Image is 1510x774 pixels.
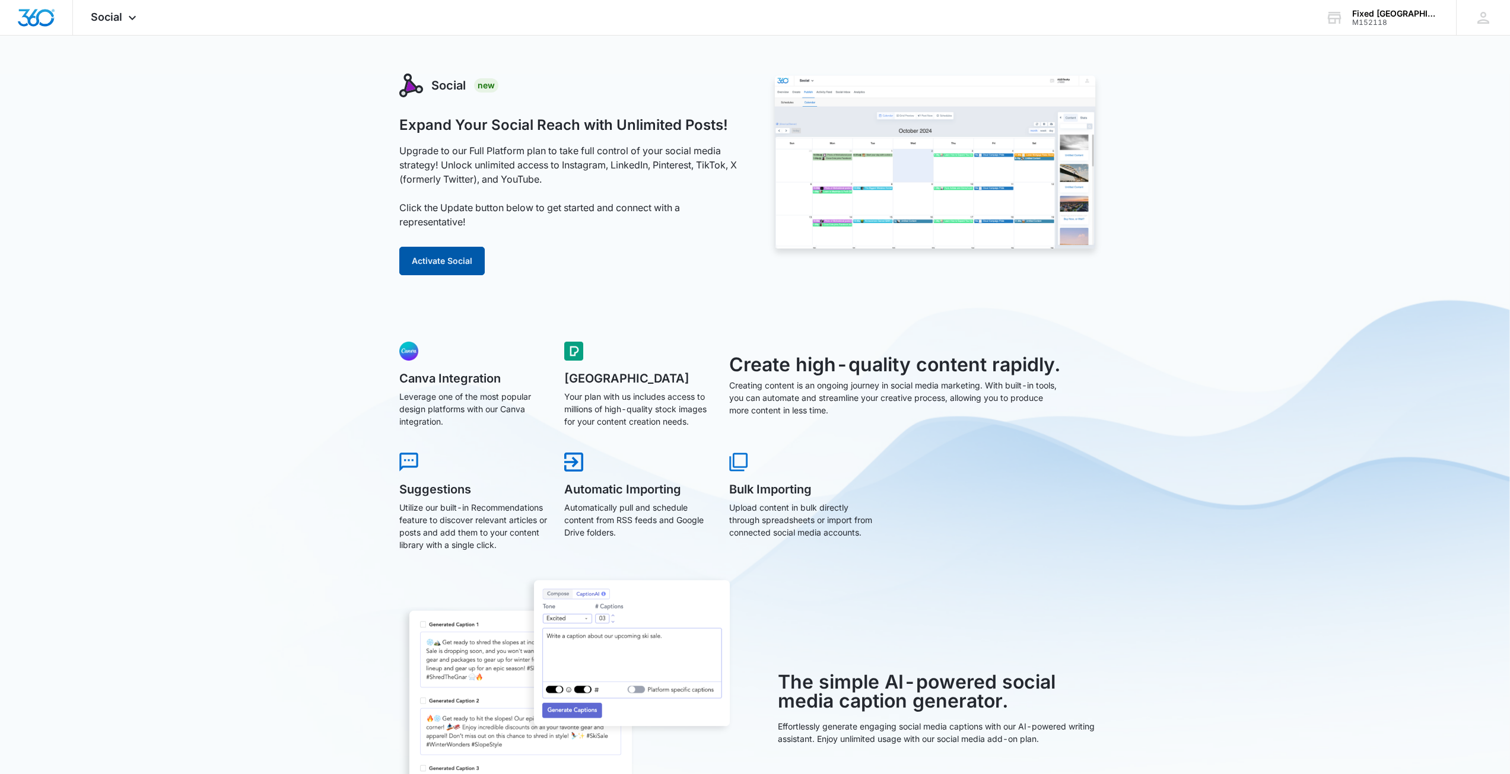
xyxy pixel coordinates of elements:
[729,379,1063,416] p: Creating content is an ongoing journey in social media marketing. With built-in tools, you can au...
[431,77,466,94] h3: Social
[778,673,1111,711] h3: The simple AI-powered social media caption generator.
[399,247,485,275] button: Activate Social
[399,116,728,134] h1: Expand Your Social Reach with Unlimited Posts!
[399,501,548,551] p: Utilize our built-in Recommendations feature to discover relevant articles or posts and add them ...
[399,372,548,384] h5: Canva Integration
[564,501,713,539] p: Automatically pull and schedule content from RSS feeds and Google Drive folders.
[474,78,498,93] div: New
[1352,9,1439,18] div: account name
[778,720,1111,745] p: Effortlessly generate engaging social media captions with our AI-powered writing assistant. Enjoy...
[564,483,713,495] h5: Automatic Importing
[91,11,122,23] span: Social
[729,483,878,495] h5: Bulk Importing
[1352,18,1439,27] div: account id
[399,144,742,229] p: Upgrade to our Full Platform plan to take full control of your social media strategy! Unlock unli...
[399,390,548,428] p: Leverage one of the most popular design platforms with our Canva integration.
[564,390,713,428] p: Your plan with us includes access to millions of high-quality stock images for your content creat...
[729,501,878,539] p: Upload content in bulk directly through spreadsheets or import from connected social media accounts.
[564,372,713,384] h5: [GEOGRAPHIC_DATA]
[399,483,548,495] h5: Suggestions
[729,351,1063,379] h3: Create high-quality content rapidly.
